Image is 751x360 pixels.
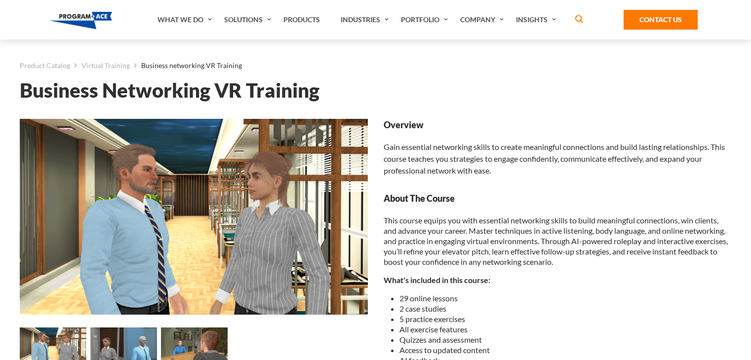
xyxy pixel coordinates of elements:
[384,275,732,285] p: What's included in this course:
[20,59,731,72] nav: breadcrumb
[50,12,113,29] img: Program-Ace
[399,303,732,314] li: 2 case studies
[384,119,732,177] div: Gain essential networking skills to create meaningful connections and build lasting relationships...
[384,119,732,131] strong: Overview
[20,82,731,99] h1: Business Networking VR Training
[81,59,130,72] a: Virtual Training
[20,59,70,72] a: Product Catalog
[399,293,732,303] li: 29 online lessons
[20,119,368,315] img: Business networking VR Training - Preview 0
[384,215,732,267] p: This course equips you with essential networking skills to build meaningful connections, win clie...
[624,10,698,30] a: Contact Us
[399,334,732,345] li: Quizzes and assessment
[399,324,732,334] li: All exercise features
[399,345,732,355] li: Access to updated content
[399,314,732,324] li: 5 practice exercises
[384,192,732,205] strong: About The Course
[130,59,242,72] li: Business networking VR Training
